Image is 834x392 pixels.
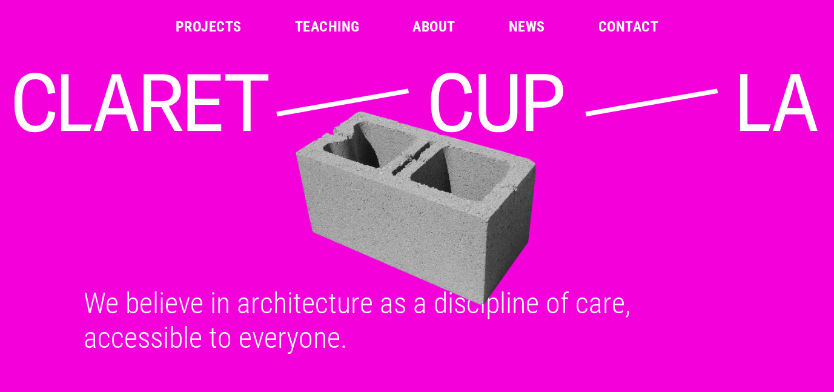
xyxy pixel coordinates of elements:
[509,19,545,34] a: News
[10,110,824,307] img: Cinder block
[176,19,658,34] nav: Main Menu
[598,19,658,34] a: Contact
[295,19,360,34] a: Teaching
[69,286,766,355] div: We believe in architecture as a discipline of care, accessible to everyone.
[412,19,455,34] a: About
[176,19,242,34] a: Projects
